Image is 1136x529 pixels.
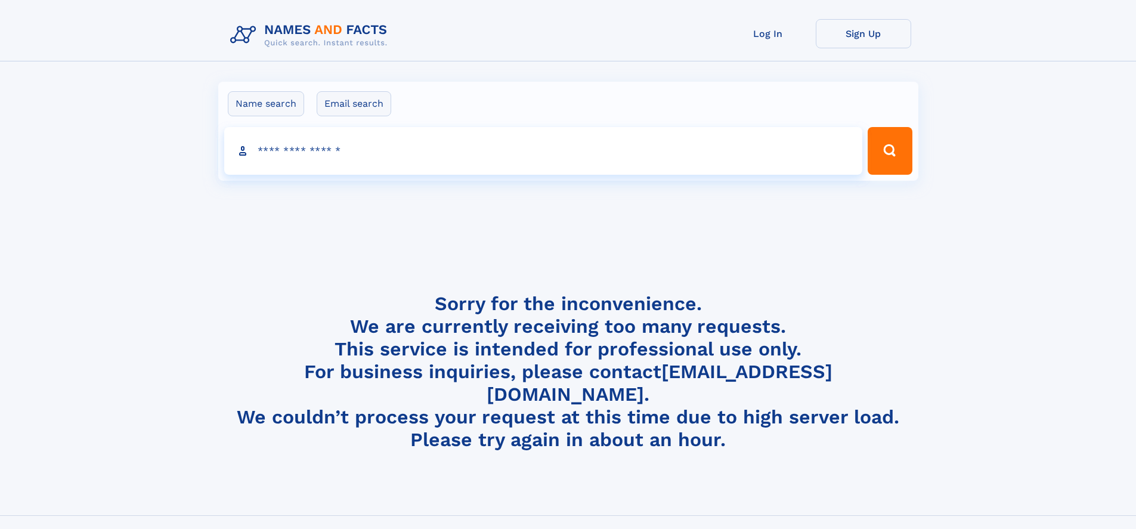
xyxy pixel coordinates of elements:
[317,91,391,116] label: Email search
[868,127,912,175] button: Search Button
[487,360,832,406] a: [EMAIL_ADDRESS][DOMAIN_NAME]
[720,19,816,48] a: Log In
[224,127,863,175] input: search input
[225,292,911,451] h4: Sorry for the inconvenience. We are currently receiving too many requests. This service is intend...
[816,19,911,48] a: Sign Up
[225,19,397,51] img: Logo Names and Facts
[228,91,304,116] label: Name search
